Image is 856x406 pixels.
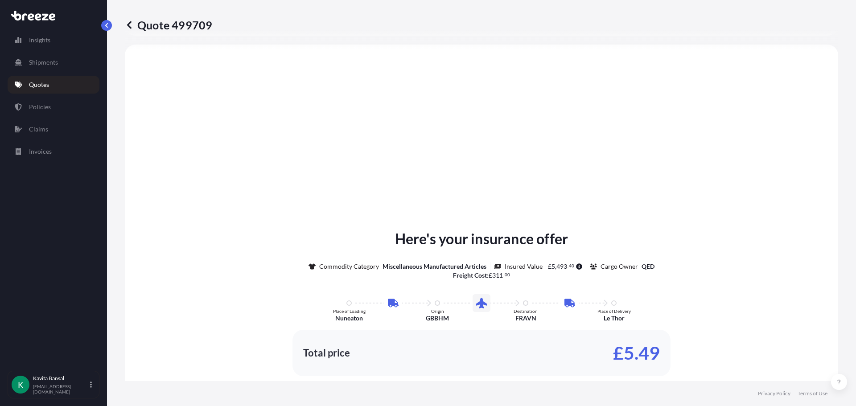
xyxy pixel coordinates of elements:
[453,271,510,280] p: :
[8,53,99,71] a: Shipments
[29,125,48,134] p: Claims
[613,346,660,360] p: £5.49
[604,314,625,323] p: Le Thor
[33,384,88,394] p: [EMAIL_ADDRESS][DOMAIN_NAME]
[798,390,827,397] a: Terms of Use
[555,263,556,270] span: ,
[8,76,99,94] a: Quotes
[492,272,503,279] span: 311
[18,380,23,389] span: K
[395,228,568,250] p: Here's your insurance offer
[8,98,99,116] a: Policies
[569,264,574,267] span: 40
[431,308,444,314] p: Origin
[505,262,543,271] p: Insured Value
[489,272,492,279] span: £
[601,262,638,271] p: Cargo Owner
[758,390,790,397] a: Privacy Policy
[597,308,631,314] p: Place of Delivery
[29,58,58,67] p: Shipments
[33,375,88,382] p: Kavita Bansal
[333,308,366,314] p: Place of Loading
[29,36,50,45] p: Insights
[505,273,510,276] span: 00
[8,31,99,49] a: Insights
[125,18,212,32] p: Quote 499709
[514,308,538,314] p: Destination
[383,262,486,271] p: Miscellaneous Manufactured Articles
[515,314,536,323] p: FRAVN
[8,120,99,138] a: Claims
[453,271,487,279] b: Freight Cost
[335,314,363,323] p: Nuneaton
[29,80,49,89] p: Quotes
[551,263,555,270] span: 5
[8,143,99,160] a: Invoices
[319,262,379,271] p: Commodity Category
[303,349,350,357] p: Total price
[426,314,449,323] p: GBBHM
[503,273,504,276] span: .
[29,103,51,111] p: Policies
[642,262,654,271] p: QED
[548,263,551,270] span: £
[556,263,567,270] span: 493
[29,147,52,156] p: Invoices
